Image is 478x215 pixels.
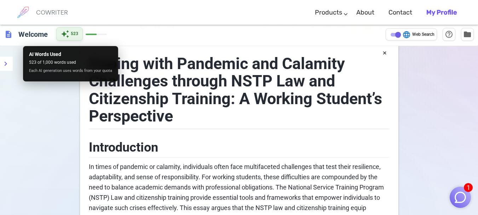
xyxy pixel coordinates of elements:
b: My Profile [426,9,457,16]
span: help_outline [445,30,453,39]
span: Web Search [412,31,434,38]
img: brand logo [14,4,32,21]
span: 523 of 1,000 words used [29,59,112,66]
span: description [4,30,13,39]
a: Products [315,2,342,23]
a: About [356,2,374,23]
h6: COWRITER [36,9,68,16]
button: × [383,48,387,58]
span: language [402,30,411,39]
span: Each AI generation uses words from your quota [29,68,112,74]
span: Introduction [89,140,158,155]
span: 1 [464,183,473,192]
span: folder [463,30,472,39]
button: Manage Documents [461,28,474,41]
span: Coping with Pandemic and Calamity Challenges through NSTP Law and Citizenship Training: A Working... [89,54,386,126]
p: AI Words Used [29,51,112,58]
button: 1 [450,187,471,208]
img: Close chat [454,191,467,204]
a: Contact [388,2,412,23]
span: 523 [71,30,78,38]
span: auto_awesome [61,30,69,38]
h6: Click to edit title [16,27,51,41]
a: My Profile [426,2,457,23]
button: Help & Shortcuts [443,28,455,41]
